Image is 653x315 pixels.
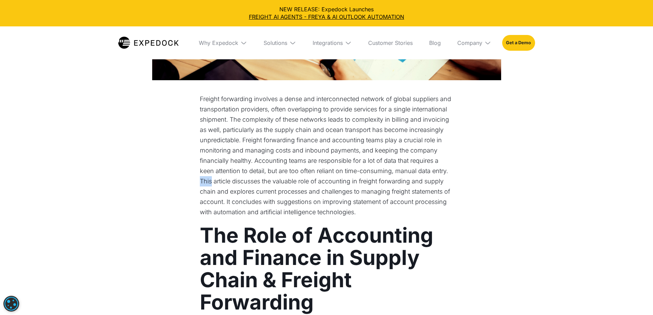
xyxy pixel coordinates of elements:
[200,223,433,314] strong: The Role of Accounting and Finance in Supply Chain & Freight Forwarding
[307,26,357,59] div: Integrations
[200,176,454,217] p: This article discusses the valuable role of accounting in freight forwarding and supply chain and...
[539,241,653,315] iframe: Chat Widget
[258,26,302,59] div: Solutions
[313,39,343,46] div: Integrations
[5,13,648,21] a: FREIGHT AI AGENTS - FREYA & AI OUTLOOK AUTOMATION
[264,39,287,46] div: Solutions
[199,39,238,46] div: Why Expedock
[363,26,418,59] a: Customer Stories
[452,26,497,59] div: Company
[193,26,253,59] div: Why Expedock
[502,35,535,51] a: Get a Demo
[5,5,648,21] div: NEW RELEASE: Expedock Launches
[200,94,454,176] p: Freight forwarding involves a dense and interconnected network of global suppliers and transporta...
[539,241,653,315] div: Widget chat
[457,39,482,46] div: Company
[424,26,446,59] a: Blog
